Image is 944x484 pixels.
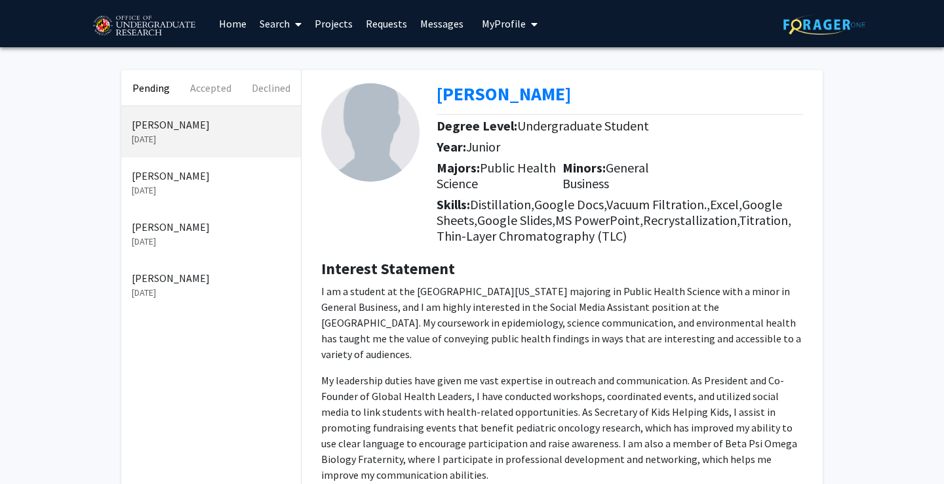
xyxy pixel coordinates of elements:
[437,196,470,212] b: Skills:
[437,117,517,134] b: Degree Level:
[241,70,301,106] button: Declined
[562,159,649,192] span: General Business
[132,184,290,197] p: [DATE]
[132,270,290,286] p: [PERSON_NAME]
[606,196,710,212] span: Vacuum Filtration.,
[132,168,290,184] p: [PERSON_NAME]
[437,82,571,106] a: Opens in a new tab
[321,373,803,483] p: My leadership duties have given me vast expertise in outreach and communication. As President and...
[783,14,865,35] img: ForagerOne Logo
[321,283,803,362] p: I am a student at the [GEOGRAPHIC_DATA][US_STATE] majoring in Public Health Science with a minor ...
[212,1,253,47] a: Home
[253,1,308,47] a: Search
[321,83,420,182] img: Profile Picture
[555,212,643,228] span: MS PowerPoint,
[466,138,500,155] span: Junior
[321,258,455,279] b: Interest Statement
[710,196,742,212] span: Excel,
[477,212,555,228] span: Google Slides,
[132,219,290,235] p: [PERSON_NAME]
[643,212,739,228] span: Recrystallization,
[437,159,480,176] b: Majors:
[437,196,782,228] span: Google Sheets,
[132,117,290,132] p: [PERSON_NAME]
[181,70,241,106] button: Accepted
[482,17,526,30] span: My Profile
[414,1,470,47] a: Messages
[470,196,534,212] span: Distillation,
[437,82,571,106] b: [PERSON_NAME]
[534,196,606,212] span: Google Docs,
[359,1,414,47] a: Requests
[121,70,181,106] button: Pending
[132,132,290,146] p: [DATE]
[308,1,359,47] a: Projects
[10,425,56,474] iframe: Chat
[437,138,466,155] b: Year:
[437,212,791,244] span: Titration, Thin-Layer Chromatography (TLC)
[562,159,606,176] b: Minors:
[88,10,199,43] img: University of Maryland Logo
[437,159,556,192] span: Public Health Science
[132,286,290,300] p: [DATE]
[517,117,649,134] span: Undergraduate Student
[132,235,290,249] p: [DATE]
